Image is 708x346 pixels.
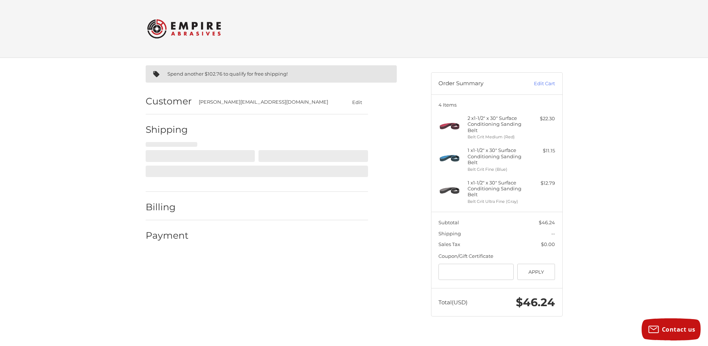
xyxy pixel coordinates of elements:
[438,299,468,306] span: Total (USD)
[199,98,332,106] div: [PERSON_NAME][EMAIL_ADDRESS][DOMAIN_NAME]
[662,325,695,333] span: Contact us
[539,219,555,225] span: $46.24
[526,115,555,122] div: $22.30
[146,230,189,241] h2: Payment
[438,231,461,236] span: Shipping
[146,124,189,135] h2: Shipping
[516,295,555,309] span: $46.24
[438,241,460,247] span: Sales Tax
[347,97,368,107] button: Edit
[147,14,221,43] img: Empire Abrasives
[468,115,524,133] h4: 2 x 1-1/2" x 30" Surface Conditioning Sanding Belt
[468,134,524,140] li: Belt Grit Medium (Red)
[438,264,514,280] input: Gift Certificate or Coupon Code
[518,80,555,87] a: Edit Cart
[438,102,555,108] h3: 4 Items
[146,96,192,107] h2: Customer
[468,180,524,198] h4: 1 x 1-1/2" x 30" Surface Conditioning Sanding Belt
[526,180,555,187] div: $12.79
[438,80,518,87] h3: Order Summary
[551,231,555,236] span: --
[468,147,524,165] h4: 1 x 1-1/2" x 30" Surface Conditioning Sanding Belt
[468,198,524,205] li: Belt Grit Ultra Fine (Gray)
[146,201,189,213] h2: Billing
[438,253,555,260] div: Coupon/Gift Certificate
[526,147,555,155] div: $11.15
[167,71,288,77] span: Spend another $102.76 to qualify for free shipping!
[438,219,459,225] span: Subtotal
[517,264,555,280] button: Apply
[642,318,701,340] button: Contact us
[541,241,555,247] span: $0.00
[468,166,524,173] li: Belt Grit Fine (Blue)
